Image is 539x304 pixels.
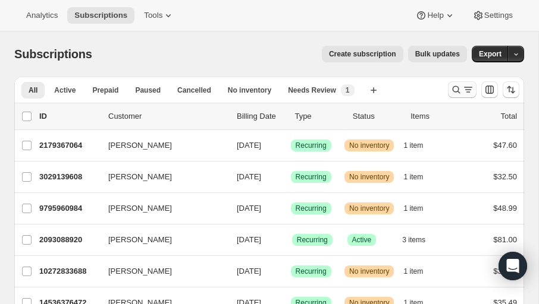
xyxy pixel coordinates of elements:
[493,204,517,213] span: $48.99
[39,140,99,151] p: 2179367064
[349,172,389,182] span: No inventory
[288,85,336,95] span: Needs Review
[237,110,285,122] p: Billing Date
[101,199,220,218] button: [PERSON_NAME]
[108,110,227,122] p: Customer
[403,137,436,154] button: 1 item
[448,81,477,98] button: Search and filter results
[403,204,423,213] span: 1 item
[501,110,517,122] p: Total
[54,85,76,95] span: Active
[408,46,467,62] button: Bulk updates
[92,85,118,95] span: Prepaid
[144,11,162,20] span: Tools
[39,110,517,122] div: IDCustomerBilling DateTypeStatusItemsTotal
[410,110,459,122] div: Items
[108,265,172,277] span: [PERSON_NAME]
[74,11,127,20] span: Subscriptions
[493,267,517,275] span: $35.49
[402,235,425,245] span: 3 items
[228,85,271,95] span: No inventory
[135,85,161,95] span: Paused
[101,230,220,249] button: [PERSON_NAME]
[465,7,520,24] button: Settings
[108,171,172,183] span: [PERSON_NAME]
[101,167,220,186] button: [PERSON_NAME]
[427,11,443,20] span: Help
[137,7,181,24] button: Tools
[67,7,134,24] button: Subscriptions
[108,202,172,214] span: [PERSON_NAME]
[29,85,37,95] span: All
[237,141,261,150] span: [DATE]
[39,200,517,217] div: 9795960984[PERSON_NAME][DATE]SuccessRecurringWarningNo inventory1 item$48.99
[479,49,502,59] span: Export
[403,267,423,276] span: 1 item
[294,110,343,122] div: Type
[352,235,372,245] span: Active
[493,235,517,244] span: $81.00
[108,234,172,246] span: [PERSON_NAME]
[108,140,172,151] span: [PERSON_NAME]
[403,200,436,217] button: 1 item
[19,7,65,24] button: Analytics
[403,263,436,280] button: 1 item
[39,169,517,185] div: 3029139608[PERSON_NAME][DATE]SuccessRecurringWarningNo inventory1 item$32.50
[353,110,401,122] p: Status
[101,136,220,155] button: [PERSON_NAME]
[296,172,327,182] span: Recurring
[403,169,436,185] button: 1 item
[346,85,350,95] span: 1
[237,204,261,213] span: [DATE]
[349,204,389,213] span: No inventory
[237,267,261,275] span: [DATE]
[503,81,519,98] button: Sort the results
[499,252,527,280] div: Open Intercom Messenger
[481,81,498,98] button: Customize table column order and visibility
[329,49,396,59] span: Create subscription
[415,49,460,59] span: Bulk updates
[297,235,328,245] span: Recurring
[493,172,517,181] span: $32.50
[403,141,423,150] span: 1 item
[39,202,99,214] p: 9795960984
[349,141,389,150] span: No inventory
[39,137,517,154] div: 2179367064[PERSON_NAME][DATE]SuccessRecurringWarningNo inventory1 item$47.60
[493,141,517,150] span: $47.60
[26,11,58,20] span: Analytics
[296,267,327,276] span: Recurring
[296,204,327,213] span: Recurring
[101,262,220,281] button: [PERSON_NAME]
[39,265,99,277] p: 10272833688
[177,85,211,95] span: Cancelled
[322,46,403,62] button: Create subscription
[39,171,99,183] p: 3029139608
[349,267,389,276] span: No inventory
[484,11,513,20] span: Settings
[402,232,438,248] button: 3 items
[403,172,423,182] span: 1 item
[296,141,327,150] span: Recurring
[39,110,99,122] p: ID
[237,172,261,181] span: [DATE]
[472,46,509,62] button: Export
[39,232,517,248] div: 2093088920[PERSON_NAME][DATE]SuccessRecurringSuccessActive3 items$81.00
[14,47,92,61] span: Subscriptions
[364,82,383,99] button: Create new view
[408,7,462,24] button: Help
[237,235,261,244] span: [DATE]
[39,263,517,280] div: 10272833688[PERSON_NAME][DATE]SuccessRecurringWarningNo inventory1 item$35.49
[39,234,99,246] p: 2093088920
